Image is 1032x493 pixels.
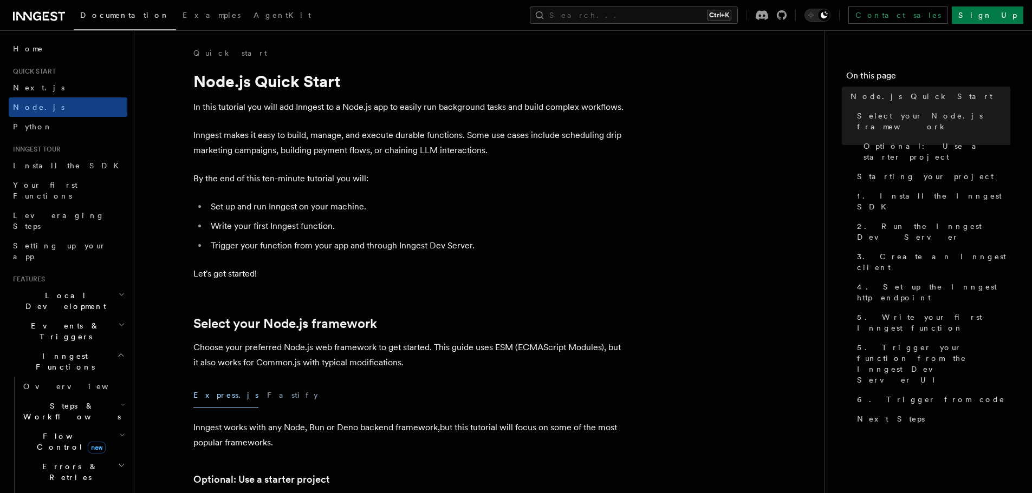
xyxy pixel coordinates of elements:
button: Steps & Workflows [19,396,127,426]
a: Setting up your app [9,236,127,266]
a: Select your Node.js framework [853,106,1010,136]
a: 2. Run the Inngest Dev Server [853,216,1010,247]
a: Select your Node.js framework [193,316,377,331]
p: Inngest makes it easy to build, manage, and execute durable functions. Some use cases include sch... [193,128,627,158]
button: Search...Ctrl+K [530,6,738,24]
span: Next.js [13,83,64,92]
span: Setting up your app [13,241,106,261]
span: Quick start [9,67,56,76]
button: Events & Triggers [9,316,127,346]
h4: On this page [846,69,1010,87]
span: 3. Create an Inngest client [857,251,1010,273]
span: Node.js [13,103,64,111]
span: Your first Functions [13,181,77,200]
button: Errors & Retries [19,457,127,487]
kbd: Ctrl+K [707,10,731,21]
span: 6. Trigger from code [857,394,1005,405]
span: new [88,442,106,453]
a: Node.js [9,97,127,117]
button: Inngest Functions [9,346,127,377]
span: Steps & Workflows [19,400,121,422]
span: 4. Set up the Inngest http endpoint [857,281,1010,303]
span: Examples [183,11,241,19]
a: Optional: Use a starter project [193,472,330,487]
a: AgentKit [247,3,317,29]
a: 3. Create an Inngest client [853,247,1010,277]
a: Examples [176,3,247,29]
span: Local Development [9,290,118,312]
span: Errors & Retries [19,461,118,483]
li: Trigger your function from your app and through Inngest Dev Server. [207,238,627,253]
a: Next.js [9,78,127,97]
a: Your first Functions [9,175,127,206]
p: In this tutorial you will add Inngest to a Node.js app to easily run background tasks and build c... [193,100,627,115]
a: Documentation [74,3,176,30]
h1: Node.js Quick Start [193,71,627,91]
a: Home [9,39,127,58]
span: 1. Install the Inngest SDK [857,190,1010,212]
a: Install the SDK [9,156,127,175]
span: Python [13,122,53,131]
span: Next Steps [857,413,925,424]
span: Leveraging Steps [13,211,105,231]
span: Overview [23,382,135,391]
span: Events & Triggers [9,320,118,342]
span: Node.js Quick Start [851,91,992,102]
span: Inngest Functions [9,351,117,372]
a: 5. Trigger your function from the Inngest Dev Server UI [853,338,1010,390]
p: By the end of this ten-minute tutorial you will: [193,171,627,186]
a: Leveraging Steps [9,206,127,236]
li: Write your first Inngest function. [207,219,627,234]
p: Let's get started! [193,266,627,281]
a: 1. Install the Inngest SDK [853,186,1010,216]
button: Flow Controlnew [19,426,127,457]
span: Optional: Use a starter project [864,141,1010,162]
span: AgentKit [254,11,311,19]
a: 6. Trigger from code [853,390,1010,409]
span: Flow Control [19,431,119,452]
span: 2. Run the Inngest Dev Server [857,221,1010,242]
button: Toggle dark mode [804,9,830,22]
a: 5. Write your first Inngest function [853,307,1010,338]
span: Home [13,43,43,54]
a: Python [9,117,127,136]
span: Documentation [80,11,170,19]
a: Contact sales [848,6,947,24]
button: Fastify [267,383,318,407]
li: Set up and run Inngest on your machine. [207,199,627,214]
button: Local Development [9,286,127,316]
span: Features [9,275,45,284]
p: Choose your preferred Node.js web framework to get started. This guide uses ESM (ECMAScript Modul... [193,340,627,370]
span: Inngest tour [9,145,61,154]
a: Starting your project [853,167,1010,186]
span: 5. Write your first Inngest function [857,312,1010,333]
a: Overview [19,377,127,396]
a: Next Steps [853,409,1010,429]
span: 5. Trigger your function from the Inngest Dev Server UI [857,342,1010,385]
span: Starting your project [857,171,994,182]
span: Install the SDK [13,161,125,170]
button: Express.js [193,383,258,407]
a: Quick start [193,48,267,58]
a: 4. Set up the Inngest http endpoint [853,277,1010,307]
p: Inngest works with any Node, Bun or Deno backend framework,but this tutorial will focus on some o... [193,420,627,450]
a: Node.js Quick Start [846,87,1010,106]
span: Select your Node.js framework [857,110,1010,132]
a: Sign Up [952,6,1023,24]
a: Optional: Use a starter project [859,136,1010,167]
